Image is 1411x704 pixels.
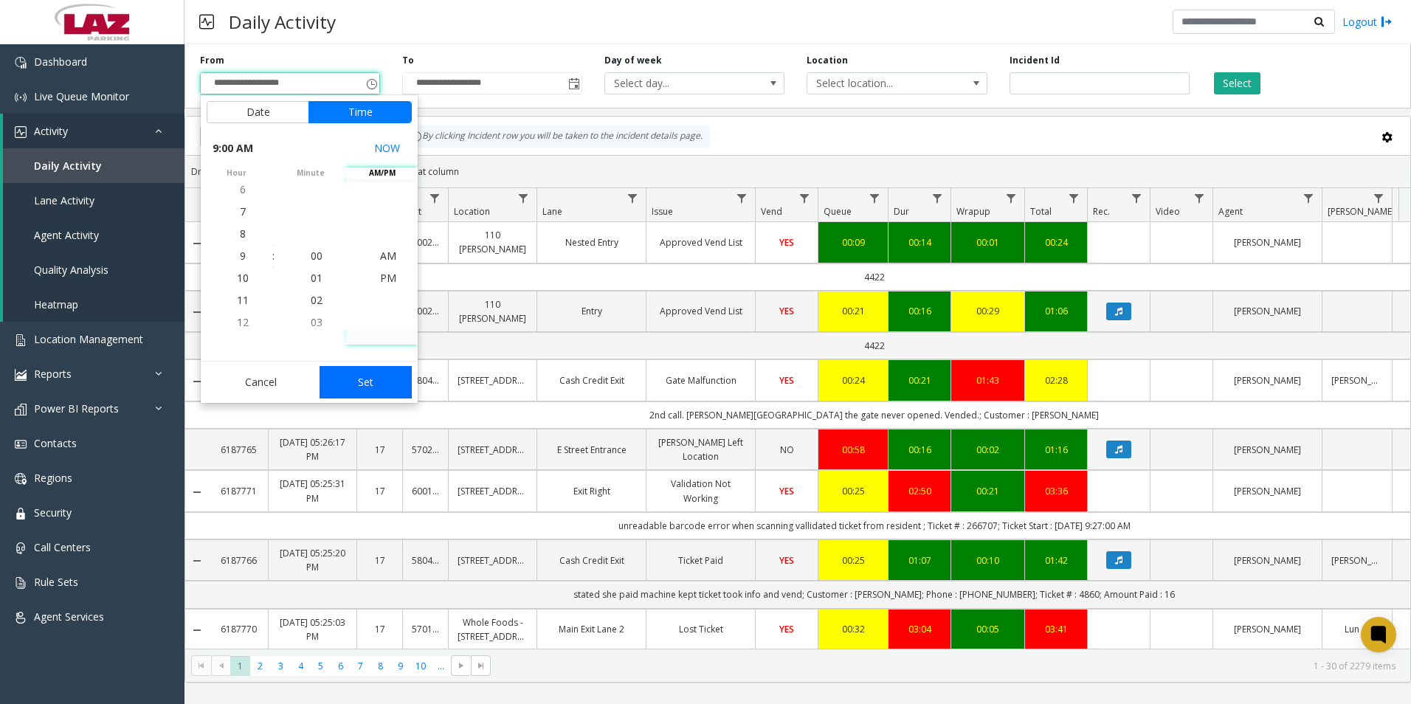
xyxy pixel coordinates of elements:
[795,188,815,208] a: Vend Filter Menu
[546,622,637,636] a: Main Exit Lane 2
[218,484,259,498] a: 6187771
[15,92,27,103] img: 'icon'
[412,622,439,636] a: 570146
[652,205,673,218] span: Issue
[15,57,27,69] img: 'icon'
[380,271,396,285] span: PM
[412,304,439,318] a: 600239
[1222,304,1313,318] a: [PERSON_NAME]
[230,656,250,676] span: Page 1
[185,238,209,249] a: Collapse Details
[604,54,662,67] label: Day of week
[402,54,414,67] label: To
[897,622,942,636] a: 03:04
[960,304,1015,318] a: 00:29
[897,443,942,457] div: 00:16
[34,436,77,450] span: Contacts
[827,622,879,636] div: 00:32
[411,656,431,676] span: Page 10
[34,55,87,69] span: Dashboard
[655,373,746,387] a: Gate Malfunction
[779,485,794,497] span: YES
[240,182,246,196] span: 6
[827,235,879,249] div: 00:09
[765,373,809,387] a: YES
[185,486,209,498] a: Collapse Details
[542,205,562,218] span: Lane
[199,4,214,40] img: pageIcon
[897,553,942,567] a: 01:07
[761,205,782,218] span: Vend
[34,505,72,520] span: Security
[351,656,370,676] span: Page 7
[390,656,410,676] span: Page 9
[15,542,27,554] img: 'icon'
[1381,14,1393,30] img: logout
[897,484,942,498] a: 02:50
[185,306,209,318] a: Collapse Details
[346,168,418,179] span: AM/PM
[1034,373,1078,387] a: 02:28
[34,159,102,173] span: Daily Activity
[546,443,637,457] a: E Street Entrance
[1222,443,1313,457] a: [PERSON_NAME]
[363,73,379,94] span: Toggle popup
[779,236,794,249] span: YES
[185,376,209,387] a: Collapse Details
[765,443,809,457] a: NO
[546,304,637,318] a: Entry
[655,553,746,567] a: Ticket Paid
[34,228,99,242] span: Agent Activity
[451,655,471,676] span: Go to the next page
[1222,373,1313,387] a: [PERSON_NAME]
[200,54,224,67] label: From
[311,293,322,307] span: 02
[366,443,393,457] a: 17
[3,218,184,252] a: Agent Activity
[1034,622,1078,636] div: 03:41
[15,369,27,381] img: 'icon'
[960,443,1015,457] div: 00:02
[765,235,809,249] a: YES
[237,271,249,285] span: 10
[34,263,108,277] span: Quality Analysis
[960,622,1015,636] div: 00:05
[865,188,885,208] a: Queue Filter Menu
[827,373,879,387] a: 00:24
[1342,14,1393,30] a: Logout
[1328,205,1395,218] span: [PERSON_NAME]
[897,235,942,249] a: 00:14
[546,235,637,249] a: Nested Entry
[412,553,439,567] a: 580413
[380,249,396,263] span: AM
[15,126,27,138] img: 'icon'
[1064,188,1084,208] a: Total Filter Menu
[827,304,879,318] a: 00:21
[1369,188,1389,208] a: Parker Filter Menu
[1214,72,1260,94] button: Select
[827,553,879,567] a: 00:25
[1001,188,1021,208] a: Wrapup Filter Menu
[827,484,879,498] div: 00:25
[960,373,1015,387] div: 01:43
[807,54,848,67] label: Location
[1030,205,1052,218] span: Total
[1034,553,1078,567] div: 01:42
[458,228,528,256] a: 110 [PERSON_NAME]
[765,622,809,636] a: YES
[3,183,184,218] a: Lane Activity
[320,366,413,398] button: Set
[34,401,119,415] span: Power BI Reports
[15,577,27,589] img: 'icon'
[623,188,643,208] a: Lane Filter Menu
[827,443,879,457] a: 00:58
[272,249,275,263] div: :
[331,656,351,676] span: Page 6
[185,555,209,567] a: Collapse Details
[1034,304,1078,318] a: 01:06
